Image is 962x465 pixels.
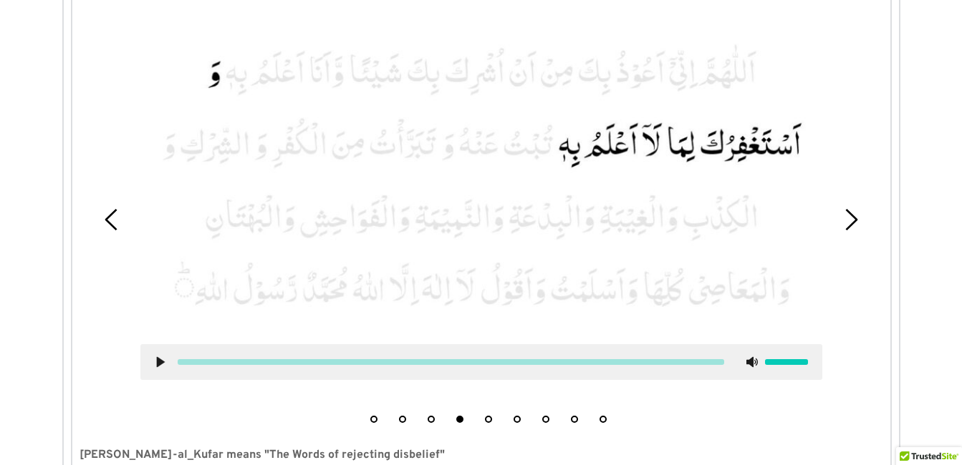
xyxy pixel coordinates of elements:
button: 2 of 9 [399,416,406,423]
strong: [PERSON_NAME]-al_Kufar means "The Words of rejecting disbelief" [80,448,445,462]
button: 3 of 9 [428,416,435,423]
button: 9 of 9 [600,416,607,423]
button: 4 of 9 [456,416,463,423]
button: 6 of 9 [514,416,521,423]
button: 8 of 9 [571,416,578,423]
button: 1 of 9 [370,416,377,423]
button: 5 of 9 [485,416,492,423]
button: 7 of 9 [542,416,549,423]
